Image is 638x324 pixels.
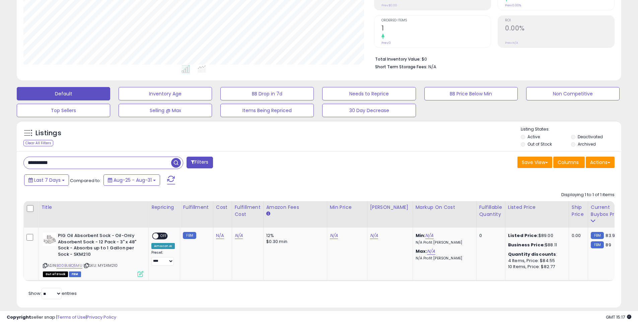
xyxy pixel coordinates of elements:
div: Displaying 1 to 1 of 1 items [561,192,615,198]
span: 83.98 [606,232,618,239]
div: Preset: [151,250,175,265]
button: BB Price Below Min [424,87,518,100]
h2: 1 [381,24,491,33]
p: Listing States: [521,126,621,133]
div: Amazon Fees [266,204,324,211]
button: Aug-25 - Aug-31 [103,174,160,186]
small: FBM [183,232,196,239]
b: Short Term Storage Fees: [375,64,427,70]
div: seller snap | | [7,314,116,321]
small: FBM [591,232,604,239]
h5: Listings [36,129,61,138]
b: Quantity discounts [508,251,556,257]
label: Archived [578,141,596,147]
b: Listed Price: [508,232,539,239]
button: Columns [553,157,585,168]
small: Prev: 0 [381,41,391,45]
b: Max: [416,248,427,254]
b: Min: [416,232,426,239]
a: N/A [235,232,243,239]
button: Top Sellers [17,104,110,117]
button: BB Drop in 7d [220,87,314,100]
b: PIG Oil Absorbent Sock - Oil-Only Absorbent Sock - 12 Pack - 3" x 48" Sock - Absorbs up to 1 Gall... [58,233,139,259]
div: 0 [479,233,500,239]
p: N/A Profit [PERSON_NAME] [416,240,471,245]
div: Cost [216,204,229,211]
div: Min Price [330,204,364,211]
span: OFF [158,233,169,239]
span: 89 [606,242,611,248]
button: Last 7 Days [24,174,69,186]
span: All listings that are currently out of stock and unavailable for purchase on Amazon [43,271,68,277]
strong: Copyright [7,314,31,320]
div: : [508,251,564,257]
div: 4 Items, Price: $84.55 [508,258,564,264]
div: Title [41,204,146,211]
span: Aug-25 - Aug-31 [114,177,152,183]
div: Current Buybox Price [591,204,625,218]
div: $89.00 [508,233,564,239]
small: Prev: $0.00 [381,3,397,7]
a: Privacy Policy [87,314,116,320]
label: Deactivated [578,134,603,140]
div: Repricing [151,204,177,211]
div: Clear All Filters [23,140,53,146]
button: Needs to Reprice [322,87,416,100]
small: Prev: N/A [505,41,518,45]
button: Actions [586,157,615,168]
span: Compared to: [70,177,101,184]
div: Markup on Cost [416,204,474,211]
span: N/A [428,64,436,70]
div: Fulfillment [183,204,210,211]
button: Selling @ Max [119,104,212,117]
button: Save View [517,157,552,168]
a: B00BUBQ5MU [57,263,82,268]
a: Terms of Use [57,314,86,320]
label: Out of Stock [527,141,552,147]
a: N/A [330,232,338,239]
span: Columns [558,159,579,166]
div: [PERSON_NAME] [370,204,410,211]
span: FBM [69,271,81,277]
span: 2025-09-8 15:17 GMT [606,314,631,320]
div: 12% [266,233,322,239]
a: N/A [425,232,433,239]
div: Ship Price [572,204,585,218]
h2: 0.00% [505,24,614,33]
div: Amazon AI [151,243,175,249]
label: Active [527,134,540,140]
span: ROI [505,19,614,22]
small: FBM [591,241,604,248]
button: Items Being Repriced [220,104,314,117]
img: 41hROFA+DeL._SL40_.jpg [43,233,56,246]
button: Filters [187,157,213,168]
span: Show: entries [28,290,77,297]
div: ASIN: [43,233,143,276]
button: Default [17,87,110,100]
div: Listed Price [508,204,566,211]
span: Last 7 Days [34,177,61,183]
button: Inventory Age [119,87,212,100]
a: N/A [427,248,435,255]
th: The percentage added to the cost of goods (COGS) that forms the calculator for Min & Max prices. [413,201,476,228]
small: Amazon Fees. [266,211,270,217]
p: N/A Profit [PERSON_NAME] [416,256,471,261]
b: Total Inventory Value: [375,56,421,62]
li: $0 [375,55,610,63]
a: N/A [370,232,378,239]
b: Business Price: [508,242,545,248]
div: 0.00 [572,233,583,239]
button: 30 Day Decrease [322,104,416,117]
small: Prev: 0.00% [505,3,521,7]
a: N/A [216,232,224,239]
div: $88.11 [508,242,564,248]
div: 10 Items, Price: $82.77 [508,264,564,270]
div: Fulfillable Quantity [479,204,502,218]
div: Fulfillment Cost [235,204,261,218]
button: Non Competitive [526,87,620,100]
div: $0.30 min [266,239,322,245]
span: Ordered Items [381,19,491,22]
span: | SKU: MYSKM210 [83,263,118,268]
